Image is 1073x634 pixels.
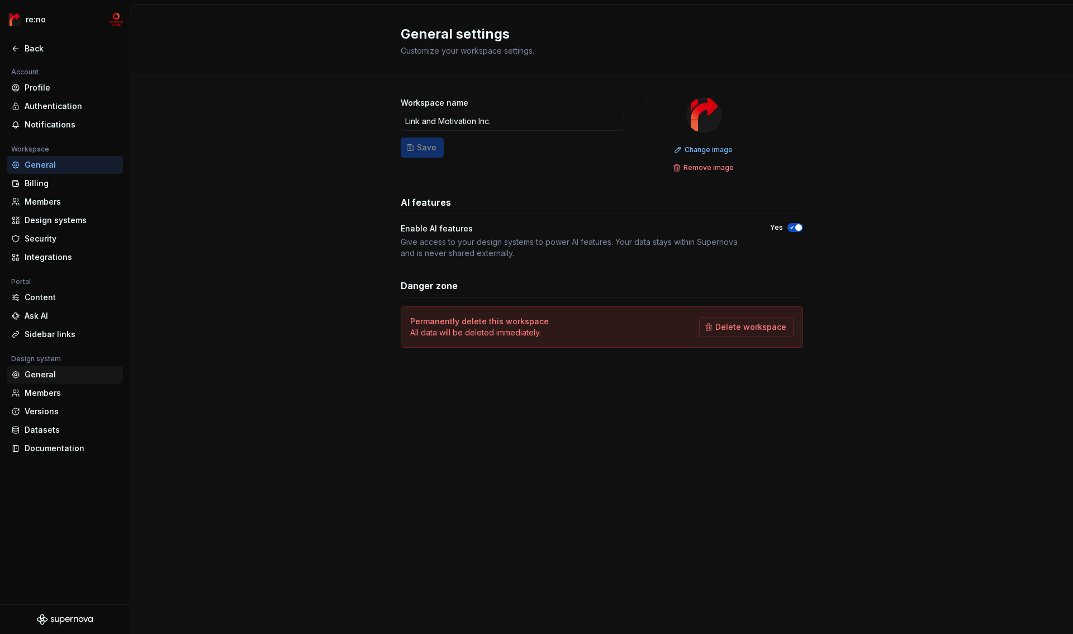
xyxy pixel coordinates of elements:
button: Delete workspace [699,317,794,337]
a: Documentation [7,439,123,457]
a: Security [7,230,123,248]
div: Security [25,233,118,244]
div: Back [25,43,118,54]
div: Billing [25,178,118,189]
div: Portal [7,275,35,288]
div: Content [25,292,118,303]
h3: Danger zone [401,279,458,292]
a: Design systems [7,211,123,229]
div: Profile [25,82,118,93]
span: Remove image [683,163,734,172]
a: Versions [7,403,123,420]
label: Workspace name [401,97,468,108]
a: Authentication [7,97,123,115]
button: re:nomc-develop [2,7,127,32]
p: All data will be deleted immediately. [410,327,549,338]
div: Ask AI [25,310,118,321]
a: Sidebar links [7,325,123,343]
img: 4ec385d3-6378-425b-8b33-6545918efdc5.png [686,97,722,133]
div: Authentication [25,101,118,112]
div: Design system [7,352,65,366]
div: Enable AI features [401,223,750,234]
div: Versions [25,406,118,417]
a: Datasets [7,421,123,439]
a: Content [7,288,123,306]
h3: AI features [401,196,451,209]
span: Delete workspace [715,321,786,333]
div: General [25,159,118,171]
a: Billing [7,174,123,192]
a: General [7,366,123,384]
div: Workspace [7,143,54,156]
svg: Supernova Logo [37,614,93,625]
a: Notifications [7,116,123,134]
button: Change image [671,142,738,158]
a: Profile [7,79,123,97]
div: Documentation [25,443,118,454]
img: 4ec385d3-6378-425b-8b33-6545918efdc5.png [8,13,21,26]
div: Design systems [25,215,118,226]
h2: General settings [401,25,790,43]
div: Give access to your design systems to power AI features. Your data stays within Supernova and is ... [401,236,750,259]
div: Members [25,196,118,207]
div: re:no [26,14,46,25]
a: Members [7,384,123,402]
div: General [25,369,118,380]
div: Sidebar links [25,329,118,340]
a: General [7,156,123,174]
span: Customize your workspace settings. [401,46,534,55]
a: Members [7,193,123,211]
div: Account [7,65,43,79]
a: Integrations [7,248,123,266]
button: Remove image [670,160,739,176]
h4: Permanently delete this workspace [410,316,549,327]
div: Notifications [25,119,118,130]
label: Yes [770,223,783,232]
div: Integrations [25,252,118,263]
a: Ask AI [7,307,123,325]
span: Change image [685,145,733,154]
img: mc-develop [110,13,123,26]
a: Back [7,40,123,58]
div: Members [25,387,118,399]
div: Datasets [25,424,118,436]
